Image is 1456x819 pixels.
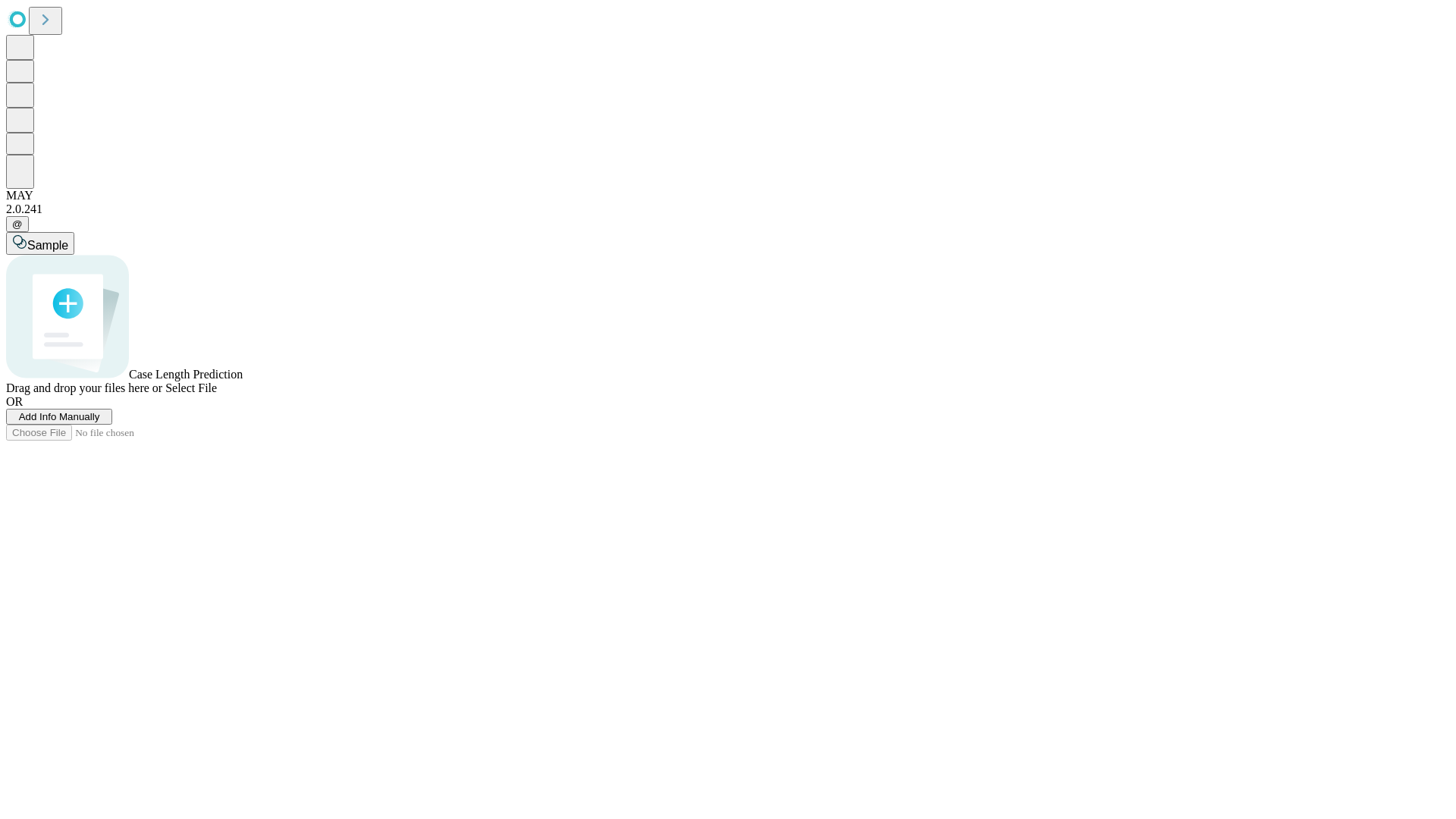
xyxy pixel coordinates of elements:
div: MAY [6,189,1450,202]
button: Add Info Manually [6,409,112,425]
div: 2.0.241 [6,202,1450,216]
span: @ [12,218,23,230]
span: Sample [27,239,68,252]
button: Sample [6,232,74,255]
span: Select File [165,381,217,394]
span: Drag and drop your files here or [6,381,162,394]
button: @ [6,216,29,232]
span: Add Info Manually [19,411,100,422]
span: Case Length Prediction [129,368,243,381]
span: OR [6,395,23,408]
